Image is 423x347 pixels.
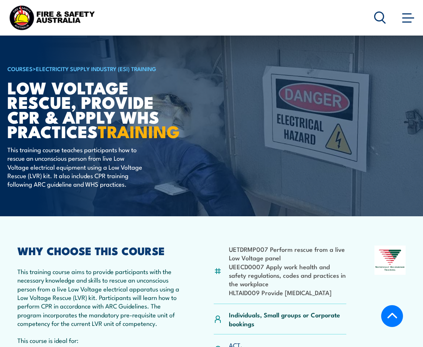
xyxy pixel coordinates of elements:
[7,80,190,138] h1: Low Voltage Rescue, Provide CPR & Apply WHS Practices
[374,246,406,275] img: Nationally Recognised Training logo.
[7,64,33,73] a: COURSES
[17,267,186,328] p: This training course aims to provide participants with the necessary knowledge and skills to resc...
[229,245,346,262] li: UETDRMP007 Perform rescue from a live Low Voltage panel
[17,336,186,344] p: This course is ideal for:
[229,262,346,288] li: UEECD0007 Apply work health and safety regulations, codes and practices in the workplace
[17,246,186,255] h2: WHY CHOOSE THIS COURSE
[36,64,156,73] a: Electricity Supply Industry (ESI) Training
[229,310,346,328] p: Individuals, Small groups or Corporate bookings
[98,118,180,144] strong: TRAINING
[229,288,346,297] li: HLTAID009 Provide [MEDICAL_DATA]
[7,64,190,73] h6: >
[7,145,143,188] p: This training course teaches participants how to rescue an unconscious person from live Low Volta...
